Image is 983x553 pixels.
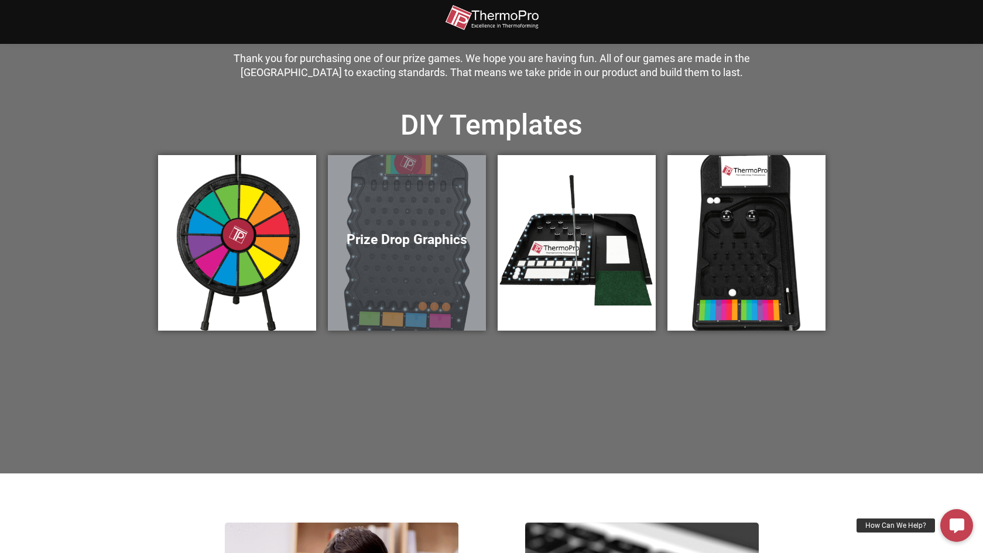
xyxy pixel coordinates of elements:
[340,232,474,248] h5: Prize Drop Graphics
[445,5,539,31] img: thermopro-logo-non-iso
[940,509,973,542] a: How Can We Help?
[158,107,826,143] h2: DIY Templates
[225,51,759,81] div: Thank you for purchasing one of our prize games. We hope you are having fun. All of our games are...
[857,518,935,533] div: How Can We Help?
[328,155,486,331] a: Prize Drop Graphics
